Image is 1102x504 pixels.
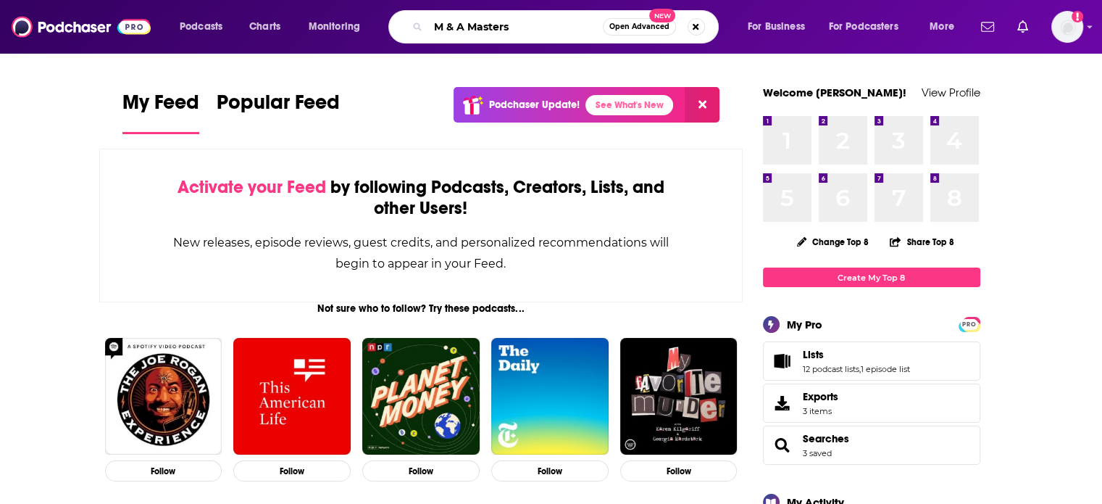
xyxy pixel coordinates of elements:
button: open menu [819,15,919,38]
button: open menu [170,15,241,38]
a: Charts [240,15,289,38]
img: User Profile [1051,11,1083,43]
button: open menu [299,15,379,38]
a: Popular Feed [217,90,340,134]
button: Share Top 8 [889,228,954,256]
a: View Profile [922,86,980,99]
span: Exports [803,390,838,403]
img: Podchaser - Follow, Share and Rate Podcasts [12,13,151,41]
a: Searches [768,435,797,455]
a: 12 podcast lists [803,364,859,374]
span: For Business [748,17,805,37]
div: Search podcasts, credits, & more... [402,10,732,44]
span: Lists [803,348,824,361]
span: Lists [763,342,980,381]
span: Searches [763,426,980,465]
span: Open Advanced [609,23,669,30]
a: Searches [803,432,849,445]
span: 3 items [803,406,838,416]
button: Open AdvancedNew [603,18,676,36]
svg: Add a profile image [1072,11,1083,22]
button: Follow [620,460,738,482]
img: The Daily [491,338,609,455]
button: open menu [919,15,972,38]
div: by following Podcasts, Creators, Lists, and other Users! [172,177,670,219]
span: Logged in as Bcprpro33 [1051,11,1083,43]
div: Not sure who to follow? Try these podcasts... [99,302,743,315]
span: Exports [768,393,797,413]
span: Charts [249,17,280,37]
span: Podcasts [180,17,222,37]
p: Podchaser Update! [489,99,580,111]
span: For Podcasters [829,17,898,37]
div: New releases, episode reviews, guest credits, and personalized recommendations will begin to appe... [172,232,670,274]
button: open menu [738,15,823,38]
button: Change Top 8 [788,233,878,251]
a: 1 episode list [861,364,910,374]
a: Lists [768,351,797,371]
span: My Feed [122,90,199,123]
div: My Pro [787,318,822,331]
a: Show notifications dropdown [975,15,1000,39]
span: Activate your Feed [178,176,326,198]
button: Follow [491,460,609,482]
button: Show profile menu [1051,11,1083,43]
button: Follow [233,460,351,482]
a: PRO [961,318,978,329]
a: 3 saved [803,448,832,458]
a: See What's New [585,95,673,115]
span: New [649,9,675,22]
input: Search podcasts, credits, & more... [428,15,603,38]
a: Create My Top 8 [763,268,980,287]
button: Follow [362,460,480,482]
img: My Favorite Murder with Karen Kilgariff and Georgia Hardstark [620,338,738,455]
img: The Joe Rogan Experience [105,338,222,455]
a: Show notifications dropdown [1011,15,1034,39]
span: PRO [961,319,978,330]
span: More [930,17,954,37]
img: This American Life [233,338,351,455]
span: , [859,364,861,374]
button: Follow [105,460,222,482]
a: My Feed [122,90,199,134]
a: Exports [763,384,980,423]
a: Welcome [PERSON_NAME]! [763,86,906,99]
span: Popular Feed [217,90,340,123]
img: Planet Money [362,338,480,455]
span: Monitoring [309,17,360,37]
a: Lists [803,348,910,361]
